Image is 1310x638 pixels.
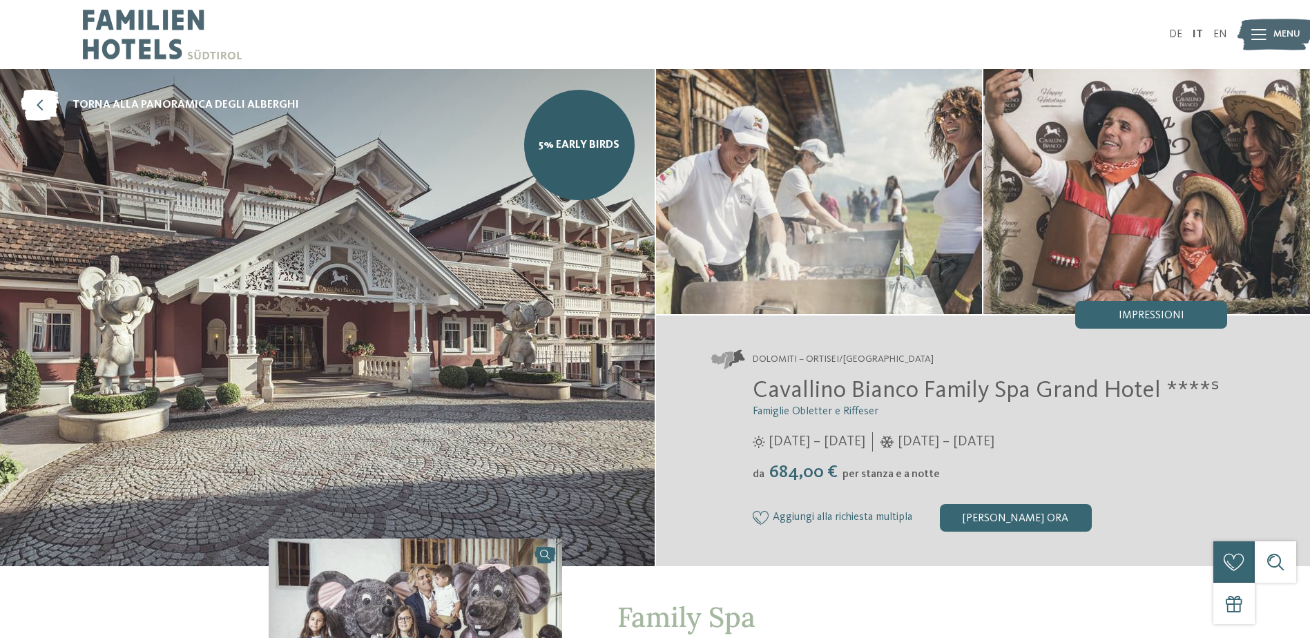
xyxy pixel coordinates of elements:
[1169,29,1182,40] a: DE
[983,69,1310,314] img: Nel family hotel a Ortisei i vostri desideri diventeranno realtà
[21,90,299,121] a: torna alla panoramica degli alberghi
[753,353,934,367] span: Dolomiti – Ortisei/[GEOGRAPHIC_DATA]
[1213,29,1227,40] a: EN
[753,378,1220,403] span: Cavallino Bianco Family Spa Grand Hotel ****ˢ
[1273,28,1300,41] span: Menu
[769,432,865,452] span: [DATE] – [DATE]
[880,436,894,448] i: Orari d'apertura inverno
[753,436,765,448] i: Orari d'apertura estate
[753,406,878,417] span: Famiglie Obletter e Riffeser
[766,463,841,481] span: 684,00 €
[1119,310,1184,321] span: Impressioni
[73,97,299,113] span: torna alla panoramica degli alberghi
[842,469,940,480] span: per stanza e a notte
[753,469,764,480] span: da
[898,432,994,452] span: [DATE] – [DATE]
[539,137,619,153] span: 5% Early Birds
[524,90,635,200] a: 5% Early Birds
[773,512,912,524] span: Aggiungi alla richiesta multipla
[940,504,1092,532] div: [PERSON_NAME] ora
[656,69,983,314] img: Nel family hotel a Ortisei i vostri desideri diventeranno realtà
[1193,29,1203,40] a: IT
